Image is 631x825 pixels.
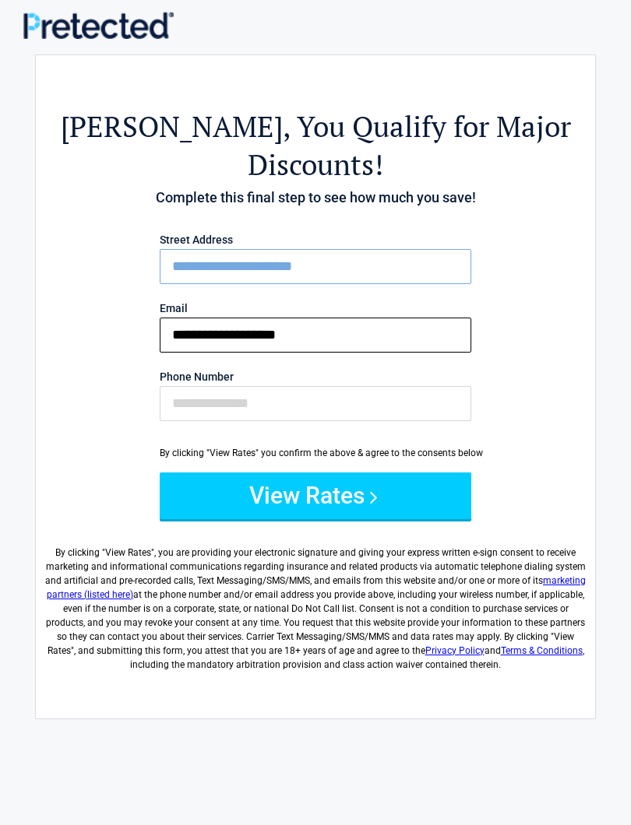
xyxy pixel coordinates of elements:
[105,547,151,558] span: View Rates
[23,12,174,39] img: Main Logo
[501,645,583,656] a: Terms & Conditions
[61,107,283,146] span: [PERSON_NAME]
[160,446,471,460] div: By clicking "View Rates" you confirm the above & agree to the consents below
[44,533,587,672] label: By clicking " ", you are providing your electronic signature and giving your express written e-si...
[425,645,485,656] a: Privacy Policy
[160,371,471,382] label: Phone Number
[160,472,471,519] button: View Rates
[47,575,586,600] a: marketing partners (listed here)
[160,303,471,314] label: Email
[44,107,587,184] h2: , You Qualify for Major Discounts!
[44,188,587,208] h4: Complete this final step to see how much you save!
[160,234,471,245] label: Street Address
